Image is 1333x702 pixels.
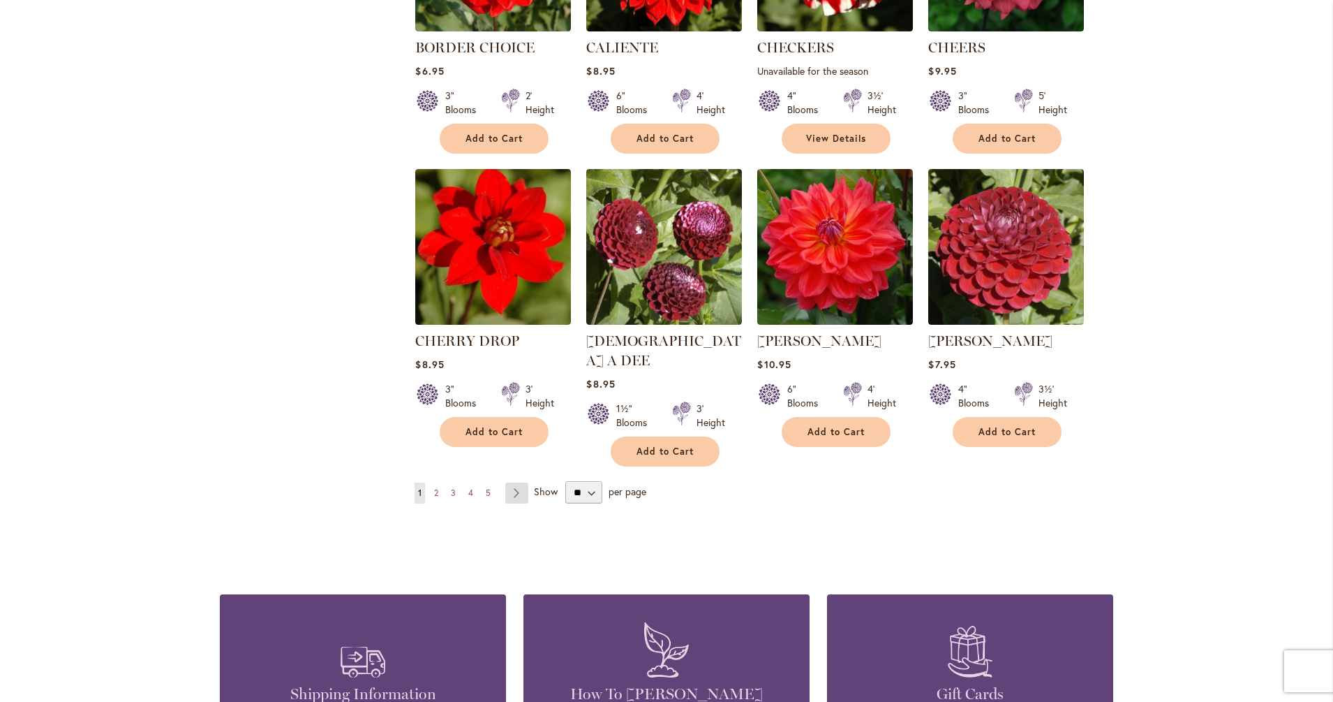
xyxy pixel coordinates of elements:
[415,21,571,34] a: BORDER CHOICE
[482,483,494,504] a: 5
[757,314,913,328] a: COOPER BLAINE
[451,488,456,498] span: 3
[415,64,444,78] span: $6.95
[611,124,720,154] button: Add to Cart
[415,332,519,349] a: CHERRY DROP
[757,64,913,78] p: Unavailable for the season
[418,488,422,498] span: 1
[465,483,477,504] a: 4
[928,21,1084,34] a: CHEERS
[415,39,535,56] a: BORDER CHOICE
[867,89,896,117] div: 3½' Height
[586,21,742,34] a: CALIENTE
[468,488,473,498] span: 4
[757,21,913,34] a: CHECKERS
[10,652,50,692] iframe: Launch Accessibility Center
[867,382,896,410] div: 4' Height
[807,426,865,438] span: Add to Cart
[415,169,571,325] img: CHERRY DROP
[586,39,658,56] a: CALIENTE
[978,133,1036,145] span: Add to Cart
[586,332,741,369] a: [DEMOGRAPHIC_DATA] A DEE
[787,382,826,410] div: 6" Blooms
[445,89,484,117] div: 3" Blooms
[928,169,1084,325] img: CORNEL
[978,426,1036,438] span: Add to Cart
[526,382,554,410] div: 3' Height
[958,89,997,117] div: 3" Blooms
[1038,89,1067,117] div: 5' Height
[697,402,725,430] div: 3' Height
[928,314,1084,328] a: CORNEL
[636,446,694,458] span: Add to Cart
[953,124,1062,154] button: Add to Cart
[431,483,442,504] a: 2
[757,358,791,371] span: $10.95
[434,488,438,498] span: 2
[611,437,720,467] button: Add to Cart
[782,417,891,447] button: Add to Cart
[787,89,826,117] div: 4" Blooms
[636,133,694,145] span: Add to Cart
[466,133,523,145] span: Add to Cart
[958,382,997,410] div: 4" Blooms
[953,417,1062,447] button: Add to Cart
[447,483,459,504] a: 3
[616,402,655,430] div: 1½" Blooms
[928,332,1052,349] a: [PERSON_NAME]
[415,314,571,328] a: CHERRY DROP
[616,89,655,117] div: 6" Blooms
[757,39,834,56] a: CHECKERS
[586,64,615,78] span: $8.95
[697,89,725,117] div: 4' Height
[806,133,866,145] span: View Details
[609,485,646,498] span: per page
[586,314,742,328] a: CHICK A DEE
[534,485,558,498] span: Show
[757,169,913,325] img: COOPER BLAINE
[445,382,484,410] div: 3" Blooms
[440,124,549,154] button: Add to Cart
[1038,382,1067,410] div: 3½' Height
[586,169,742,325] img: CHICK A DEE
[440,417,549,447] button: Add to Cart
[466,426,523,438] span: Add to Cart
[757,332,881,349] a: [PERSON_NAME]
[415,358,444,371] span: $8.95
[526,89,554,117] div: 2' Height
[782,124,891,154] a: View Details
[928,64,956,78] span: $9.95
[486,488,491,498] span: 5
[928,358,955,371] span: $7.95
[586,377,615,390] span: $8.95
[928,39,985,56] a: CHEERS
